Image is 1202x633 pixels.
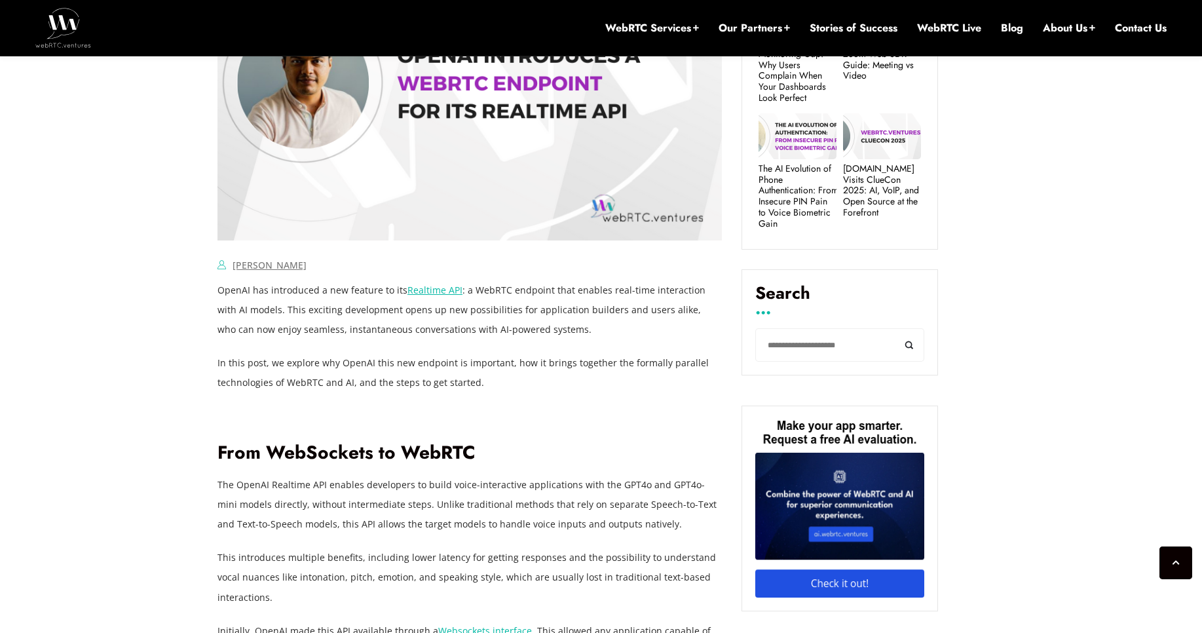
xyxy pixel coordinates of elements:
button: Search [895,328,924,362]
a: WebRTC Services [605,21,699,35]
a: [PERSON_NAME] [233,259,307,271]
p: The OpenAI Realtime API enables developers to build voice-interactive applications with the GPT4o... [217,475,722,534]
a: [DOMAIN_NAME] Visits ClueCon 2025: AI, VoIP, and Open Source at the Forefront [843,163,921,218]
a: Our Partners [719,21,790,35]
a: The AI Evolution of Phone Authentication: From Insecure PIN Pain to Voice Biometric Gain [759,163,836,229]
a: WebRTC Live [917,21,981,35]
a: Realtime API [407,284,462,296]
h2: From WebSockets to WebRTC [217,442,722,465]
img: Make your app smarter. Request a free AI evaluation. [755,419,924,598]
a: About Us [1043,21,1095,35]
a: The WebRTC Monitoring Gap: Why Users Complain When Your Dashboards Look Perfect [759,37,836,104]
a: Embed or Create? Zoom Web SDK Guide: Meeting vs Video [843,37,921,81]
p: This introduces multiple benefits, including lower latency for getting responses and the possibil... [217,548,722,607]
label: Search [755,283,924,313]
a: Blog [1001,21,1023,35]
p: In this post, we explore why OpenAI this new endpoint is important, how it brings together the fo... [217,353,722,393]
p: OpenAI has introduced a new feature to its : a WebRTC endpoint that enables real-time interaction... [217,280,722,339]
a: Contact Us [1115,21,1167,35]
a: Stories of Success [810,21,897,35]
img: WebRTC.ventures [35,8,91,47]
